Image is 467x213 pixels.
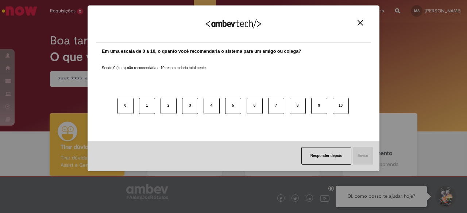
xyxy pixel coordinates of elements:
[225,98,241,114] button: 5
[161,98,177,114] button: 2
[268,98,284,114] button: 7
[301,147,351,165] button: Responder depois
[355,20,365,26] button: Close
[333,98,349,114] button: 10
[311,98,327,114] button: 9
[139,98,155,114] button: 1
[117,98,134,114] button: 0
[206,19,261,28] img: Logo Ambevtech
[247,98,263,114] button: 6
[290,98,306,114] button: 8
[102,48,301,55] label: Em uma escala de 0 a 10, o quanto você recomendaria o sistema para um amigo ou colega?
[358,20,363,25] img: Close
[102,57,207,71] label: Sendo 0 (zero) não recomendaria e 10 recomendaria totalmente.
[182,98,198,114] button: 3
[204,98,220,114] button: 4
